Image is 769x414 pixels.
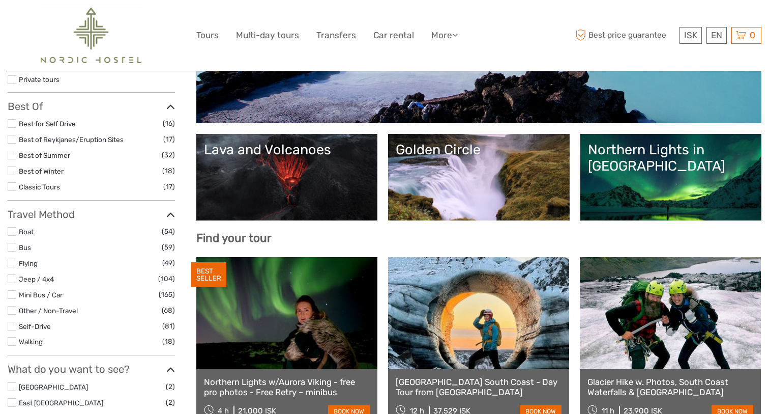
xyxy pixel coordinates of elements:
[163,181,175,192] span: (17)
[396,142,562,213] a: Golden Circle
[19,307,78,315] a: Other / Non-Travel
[236,28,299,43] a: Multi-day tours
[162,305,175,316] span: (68)
[19,183,60,191] a: Classic Tours
[8,363,175,375] h3: What do you want to see?
[706,27,727,44] div: EN
[588,142,754,175] div: Northern Lights in [GEOGRAPHIC_DATA]
[396,377,561,398] a: [GEOGRAPHIC_DATA] South Coast - Day Tour from [GEOGRAPHIC_DATA]
[8,100,175,113] h3: Best Of
[588,142,754,213] a: Northern Lights in [GEOGRAPHIC_DATA]
[431,28,458,43] a: More
[373,28,414,43] a: Car rental
[204,377,370,398] a: Northern Lights w/Aurora Viking - free pro photos - Free Retry – minibus
[19,259,38,267] a: Flying
[162,257,175,269] span: (49)
[19,135,124,144] a: Best of Reykjanes/Eruption Sites
[162,320,175,332] span: (81)
[204,44,754,116] a: Lagoons, Nature Baths and Spas
[166,397,175,408] span: (2)
[19,167,64,175] a: Best of Winter
[158,273,175,285] span: (104)
[163,118,175,129] span: (16)
[316,28,356,43] a: Transfers
[19,322,51,330] a: Self-Drive
[573,27,677,44] span: Best price guarantee
[196,231,272,245] b: Find your tour
[162,226,175,237] span: (54)
[19,228,34,236] a: Boat
[19,399,103,407] a: East [GEOGRAPHIC_DATA]
[19,275,54,283] a: Jeep / 4x4
[19,383,88,391] a: [GEOGRAPHIC_DATA]
[41,8,141,63] img: 2454-61f15230-a6bf-4303-aa34-adabcbdb58c5_logo_big.png
[19,120,76,128] a: Best for Self Drive
[19,291,63,299] a: Mini Bus / Car
[19,338,43,346] a: Walking
[8,208,175,220] h3: Travel Method
[162,241,175,253] span: (59)
[204,142,370,213] a: Lava and Volcanoes
[19,243,31,252] a: Bus
[748,30,757,40] span: 0
[162,336,175,347] span: (18)
[163,133,175,145] span: (17)
[159,289,175,300] span: (165)
[166,381,175,393] span: (2)
[396,142,562,158] div: Golden Circle
[19,75,60,84] a: Private tours
[162,165,175,177] span: (18)
[191,262,226,288] div: BEST SELLER
[684,30,697,40] span: ISK
[162,149,175,161] span: (32)
[19,151,70,159] a: Best of Summer
[587,377,753,398] a: Glacier Hike w. Photos, South Coast Waterfalls & [GEOGRAPHIC_DATA]
[196,28,219,43] a: Tours
[204,142,370,158] div: Lava and Volcanoes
